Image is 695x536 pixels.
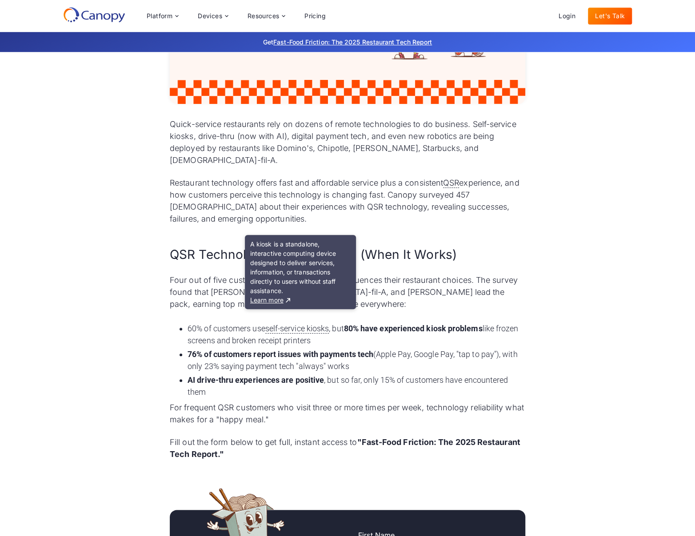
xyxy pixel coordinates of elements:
[170,274,525,310] p: Four out of five customers say restaurant tech influences their restaurant choices. The survey fo...
[188,349,373,359] strong: 76% of customers report issues with payments tech
[273,38,432,46] a: Fast-Food Friction: The 2025 Restaurant Tech Report
[147,13,172,19] div: Platform
[188,375,324,385] strong: AI drive-thru experiences are positive
[170,118,525,166] p: Quick-service restaurants rely on dozens of remote technologies to do business. Self-service kios...
[170,177,525,225] p: Restaurant technology offers fast and affordable service plus a consistent experience, and how cu...
[344,324,483,333] strong: 80% have experienced kiosk problems
[443,178,459,188] span: QSR
[265,324,329,334] span: self-service kiosks
[170,436,525,460] p: Fill out the form below to get full, instant access to
[198,13,222,19] div: Devices
[297,8,333,24] a: Pricing
[140,7,185,25] div: Platform
[170,401,525,425] p: For frequent QSR customers who visit three or more times per week, technology reliability what ma...
[188,322,525,346] li: 60% of customers use , but like frozen screens and broken receipt printers
[250,296,290,304] a: Learn more
[130,37,565,47] p: Get
[170,246,525,263] h2: QSR Technology Drives Loyalty (When It Works)
[588,8,632,24] a: Let's Talk
[188,348,525,372] li: (Apple Pay, Google Pay, "tap to pay"), with only 23% saying payment tech "always" works
[248,13,280,19] div: Resources
[245,235,356,309] div: A kiosk is a standalone, interactive computing device designed to deliver services, information, ...
[240,7,292,25] div: Resources
[188,374,525,398] li: , but so far, only 15% of customers have encountered them
[551,8,583,24] a: Login
[191,7,235,25] div: Devices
